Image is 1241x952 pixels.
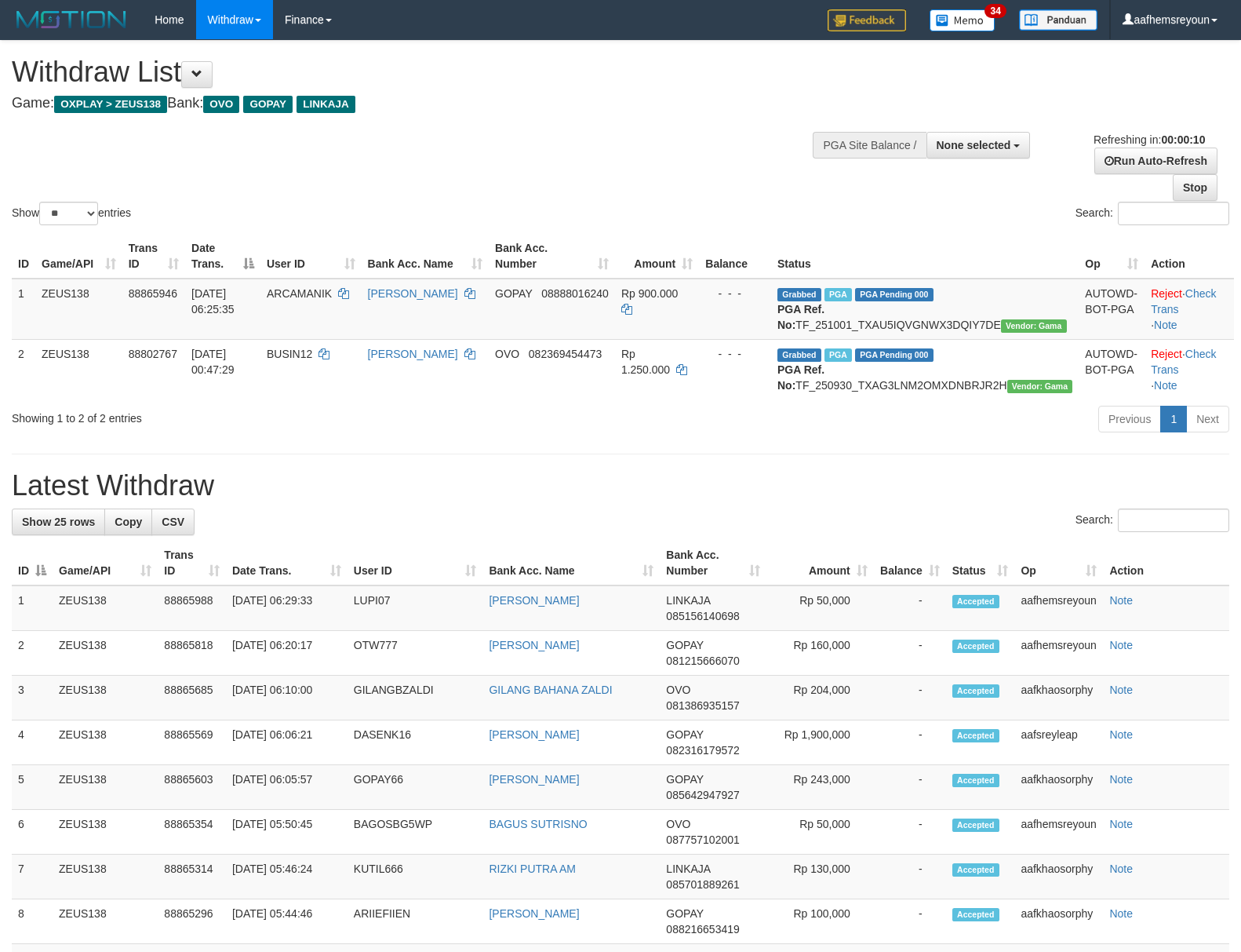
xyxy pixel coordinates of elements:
[12,8,131,31] img: MOTION_logo.png
[226,541,348,585] th: Date Trans.: activate to sort column ascending
[12,899,53,944] td: 8
[1079,279,1145,340] td: AUTOWD-BOT-PGA
[666,773,703,786] span: GOPAY
[705,286,765,301] div: - - -
[53,541,158,585] th: Game/API: activate to sort column ascending
[226,631,348,676] td: [DATE] 06:20:17
[1118,202,1229,225] input: Search:
[348,810,483,855] td: BAGOSBG5WP
[541,287,609,300] span: Copy 08888016240 to clipboard
[260,234,362,279] th: User ID: activate to sort column ascending
[952,684,999,698] span: Accepted
[930,9,995,31] img: Button%20Memo.svg
[12,509,105,535] a: Show 25 rows
[1094,133,1205,146] span: Refreshing in:
[348,585,483,631] td: LUPI07
[54,96,167,113] span: OXPLAY > ZEUS138
[1109,728,1133,741] a: Note
[35,234,122,279] th: Game/API: activate to sort column ascending
[129,348,177,360] span: 88802767
[952,774,999,787] span: Accepted
[1145,279,1234,340] td: · ·
[158,899,226,944] td: 88865296
[12,585,53,631] td: 1
[666,923,739,936] span: Copy 088216653419 to clipboard
[226,765,348,810] td: [DATE] 06:05:57
[243,96,293,113] span: GOPAY
[952,595,999,608] span: Accepted
[1014,631,1103,676] td: aafhemsreyoun
[874,676,946,720] td: -
[158,810,226,855] td: 88865354
[1109,907,1133,920] a: Note
[53,810,158,855] td: ZEUS138
[158,585,226,631] td: 88865988
[226,720,348,765] td: [DATE] 06:06:21
[952,863,999,877] span: Accepted
[1014,585,1103,631] td: aafhemsreyoun
[1161,133,1205,146] strong: 00:00:10
[39,202,98,225] select: Showentries
[666,744,739,757] span: Copy 082316179572 to clipboard
[12,470,1229,502] h1: Latest Withdraw
[666,610,739,622] span: Copy 085156140698 to clipboard
[666,833,739,846] span: Copy 087757102001 to clipboard
[53,720,158,765] td: ZEUS138
[1160,406,1187,432] a: 1
[348,765,483,810] td: GOPAY66
[824,288,852,301] span: Marked by aafsreyleap
[151,509,195,535] a: CSV
[162,516,184,528] span: CSV
[348,855,483,899] td: KUTIL666
[495,287,532,300] span: GOPAY
[1075,202,1229,225] label: Search:
[1007,380,1073,393] span: Vendor URL: https://trx31.1velocity.biz
[1014,676,1103,720] td: aafkhaosorphy
[771,234,1079,279] th: Status
[129,287,177,300] span: 88865946
[1109,818,1133,830] a: Note
[12,279,35,340] td: 1
[12,631,53,676] td: 2
[1079,234,1145,279] th: Op: activate to sort column ascending
[874,765,946,810] td: -
[1109,639,1133,651] a: Note
[22,516,95,528] span: Show 25 rows
[53,631,158,676] td: ZEUS138
[952,908,999,921] span: Accepted
[666,907,703,920] span: GOPAY
[368,348,458,360] a: [PERSON_NAME]
[12,765,53,810] td: 5
[952,729,999,742] span: Accepted
[35,339,122,399] td: ZEUS138
[984,4,1006,18] span: 34
[12,339,35,399] td: 2
[666,878,739,891] span: Copy 085701889261 to clipboard
[1019,9,1097,31] img: panduan.png
[489,594,579,607] a: [PERSON_NAME]
[12,855,53,899] td: 7
[191,348,235,376] span: [DATE] 00:47:29
[699,234,771,279] th: Balance
[1186,406,1229,432] a: Next
[529,348,602,360] span: Copy 082369454473 to clipboard
[771,339,1079,399] td: TF_250930_TXAG3LNM2OMXDNBRJR2H
[813,132,926,159] div: PGA Site Balance /
[1109,863,1133,875] a: Note
[621,348,670,376] span: Rp 1.250.000
[777,303,824,331] b: PGA Ref. No:
[874,631,946,676] td: -
[1014,541,1103,585] th: Op: activate to sort column ascending
[226,855,348,899] td: [DATE] 05:46:24
[489,684,612,696] a: GILANG BAHANA ZALDI
[348,676,483,720] td: GILANGBZALDI
[828,9,906,31] img: Feedback.jpg
[952,640,999,653] span: Accepted
[53,899,158,944] td: ZEUS138
[489,907,579,920] a: [PERSON_NAME]
[621,287,678,300] span: Rp 900.000
[766,899,873,944] td: Rp 100,000
[226,676,348,720] td: [DATE] 06:10:00
[489,818,587,830] a: BAGUS SUTRISNO
[158,541,226,585] th: Trans ID: activate to sort column ascending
